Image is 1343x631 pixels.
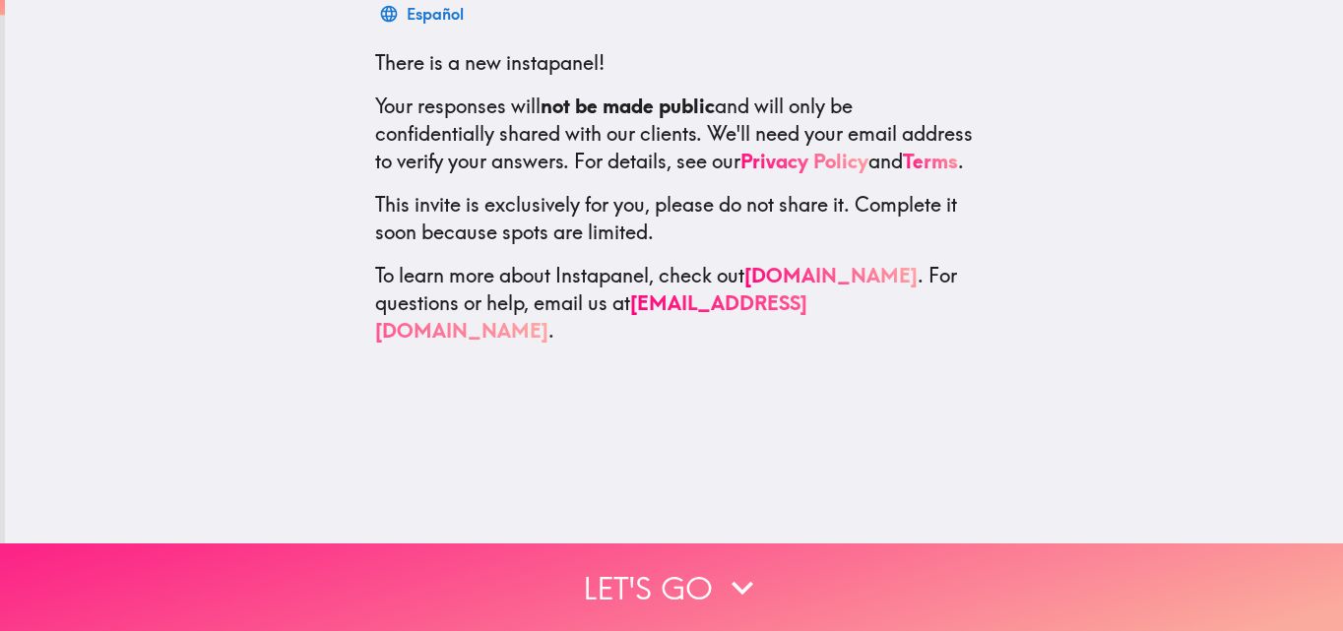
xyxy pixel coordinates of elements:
p: This invite is exclusively for you, please do not share it. Complete it soon because spots are li... [375,191,974,246]
p: To learn more about Instapanel, check out . For questions or help, email us at . [375,262,974,345]
a: Privacy Policy [740,149,868,173]
a: [DOMAIN_NAME] [744,263,918,287]
p: Your responses will and will only be confidentially shared with our clients. We'll need your emai... [375,93,974,175]
span: There is a new instapanel! [375,50,605,75]
a: [EMAIL_ADDRESS][DOMAIN_NAME] [375,290,807,343]
b: not be made public [541,94,715,118]
a: Terms [903,149,958,173]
